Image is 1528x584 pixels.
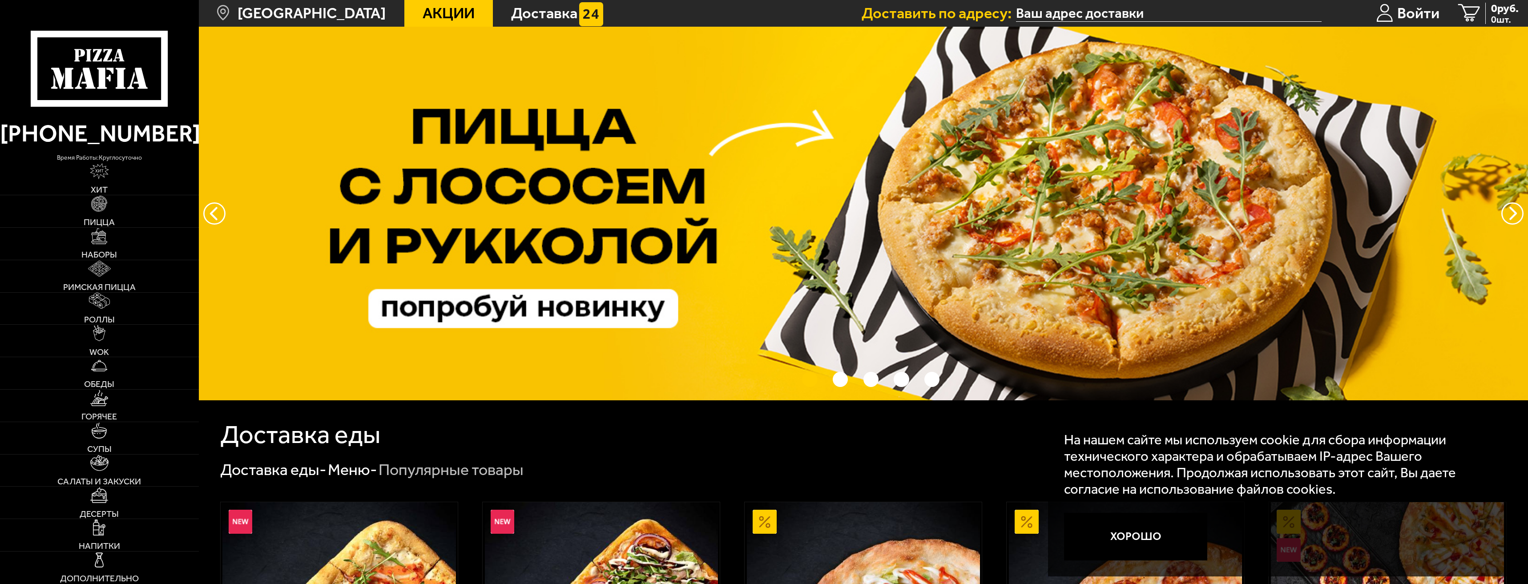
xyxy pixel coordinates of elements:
span: Салаты и закуски [57,477,141,486]
img: Акционный [753,510,777,534]
span: Десерты [80,510,119,519]
span: Роллы [84,315,115,324]
img: Новинка [229,510,253,534]
button: точки переключения [863,372,879,387]
span: Обеды [84,380,114,389]
p: На нашем сайте мы используем cookie для сбора информации технического характера и обрабатываем IP... [1064,431,1485,497]
button: точки переключения [802,372,817,387]
span: Римская пицца [63,283,136,292]
span: 0 руб. [1491,3,1519,14]
span: Дополнительно [60,574,139,583]
span: 0 шт. [1491,15,1519,24]
span: Акции [423,6,475,21]
img: Акционный [1015,510,1039,534]
a: Доставка еды- [220,460,327,479]
button: точки переключения [894,372,909,387]
input: Ваш адрес доставки [1016,5,1322,22]
a: Меню- [328,460,377,479]
button: предыдущий [1501,202,1524,225]
span: Хит [91,185,108,194]
span: Войти [1397,6,1439,21]
span: [GEOGRAPHIC_DATA] [238,6,386,21]
span: WOK [89,348,109,357]
button: Хорошо [1064,513,1207,560]
span: Супы [87,445,112,454]
span: Наборы [81,250,117,259]
h1: Доставка еды [220,422,380,447]
button: точки переключения [924,372,939,387]
span: Доставить по адресу: [862,6,1016,21]
img: Новинка [491,510,515,534]
img: 15daf4d41897b9f0e9f617042186c801.svg [579,2,603,26]
button: следующий [203,202,226,225]
span: Пицца [84,218,115,227]
span: Горячее [81,412,117,421]
span: Напитки [79,542,120,551]
button: точки переключения [833,372,848,387]
span: Доставка [511,6,577,21]
div: Популярные товары [379,459,524,480]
